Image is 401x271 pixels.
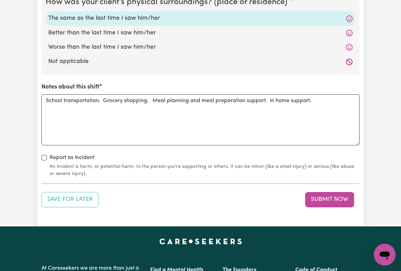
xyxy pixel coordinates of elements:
[48,29,353,37] label: Better than the last time I saw him/her
[48,14,353,23] label: The same as the last time I saw him/her
[41,83,99,92] label: Notes about this shift
[305,192,354,207] button: Submit your job report
[48,57,353,66] label: Not applicable
[159,239,242,244] a: Careseekers home page
[41,192,99,207] button: Save your job report
[41,94,360,145] textarea: School transportation. Grocery shopping. Meal planning and meal preparation support. In home supp...
[50,154,94,162] label: Report as Incident
[50,163,360,177] small: An incident is harm, or potential harm, to the person you're supporting or others. It can be mino...
[48,43,353,52] label: Worse than the last time I saw him/her
[374,244,396,266] iframe: Button to launch messaging window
